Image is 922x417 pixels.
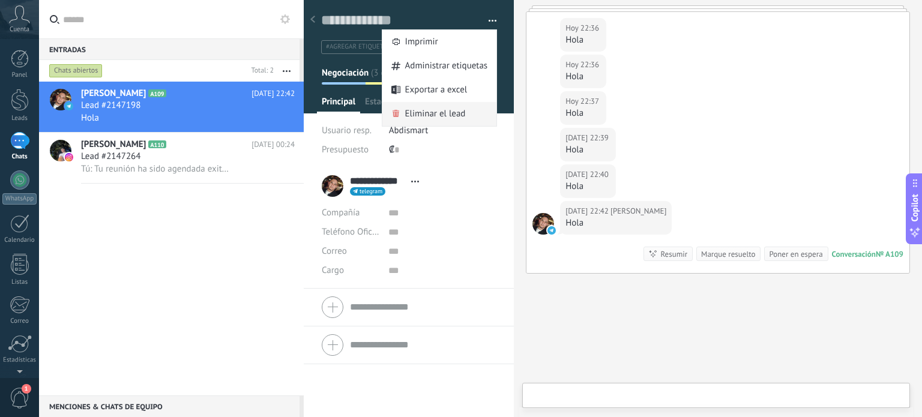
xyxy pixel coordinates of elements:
[532,213,554,235] span: Geiner Porras
[2,317,37,325] div: Correo
[2,236,37,244] div: Calendario
[565,132,610,144] div: [DATE] 22:39
[81,112,99,124] span: Hola
[565,181,610,193] div: Hola
[565,34,601,46] div: Hola
[832,249,876,259] div: Conversación
[909,194,921,221] span: Copilot
[49,64,103,78] div: Chats abiertos
[148,140,166,148] span: A110
[39,38,300,60] div: Entradas
[252,139,295,151] span: [DATE] 00:24
[565,59,601,71] div: Hoy 22:36
[565,71,601,83] div: Hola
[405,102,466,126] span: Eliminar el lead
[565,95,601,107] div: Hoy 22:37
[39,395,300,417] div: Menciones & Chats de equipo
[65,153,73,161] img: icon
[565,217,666,229] div: Hola
[322,144,369,155] span: Presupuesto
[2,356,37,364] div: Estadísticas
[81,88,146,100] span: [PERSON_NAME]
[2,115,37,122] div: Leads
[22,384,31,394] span: 1
[565,107,601,119] div: Hola
[405,54,488,78] span: Administrar etiquetas
[2,278,37,286] div: Listas
[322,96,355,113] span: Principal
[660,248,687,260] div: Resumir
[322,140,380,160] div: Presupuesto
[10,26,29,34] span: Cuenta
[876,249,903,259] div: № A109
[405,78,468,102] span: Exportar a excel
[769,248,822,260] div: Poner en espera
[547,226,556,235] img: telegram-sm.svg
[565,144,610,156] div: Hola
[565,205,610,217] div: [DATE] 22:42
[382,78,497,102] a: Exportar a excel
[389,125,429,136] span: Abdismart
[365,96,410,113] span: Estadísticas
[322,266,344,275] span: Cargo
[701,248,755,260] div: Marque resuelto
[39,133,304,183] a: avataricon[PERSON_NAME]A110[DATE] 00:24Lead #2147264Tú: Tu reunión ha sido agendada exitosamente ...
[39,82,304,132] a: avataricon[PERSON_NAME]A109[DATE] 22:42Lead #2147198Hola
[65,102,73,110] img: icon
[360,188,382,194] span: telegram
[322,125,372,136] span: Usuario resp.
[81,151,140,163] span: Lead #2147264
[565,169,610,181] div: [DATE] 22:40
[2,193,37,205] div: WhatsApp
[252,88,295,100] span: [DATE] 22:42
[322,242,347,261] button: Correo
[81,100,140,112] span: Lead #2147198
[610,205,666,217] span: Geiner Porras
[322,226,384,238] span: Teléfono Oficina
[247,65,274,77] div: Total: 2
[81,163,229,175] span: Tú: Tu reunión ha sido agendada exitosamente para [DATE] a las 10:00 am. Si necesitas más informa...
[405,30,438,54] span: Imprimir
[322,245,347,257] span: Correo
[322,121,380,140] div: Usuario resp.
[2,153,37,161] div: Chats
[326,43,390,51] span: #agregar etiquetas
[389,140,496,160] div: ₡
[274,60,300,82] button: Más
[148,89,166,97] span: A109
[322,223,379,242] button: Teléfono Oficina
[2,71,37,79] div: Panel
[81,139,146,151] span: [PERSON_NAME]
[322,261,379,280] div: Cargo
[322,203,379,223] div: Compañía
[565,22,601,34] div: Hoy 22:36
